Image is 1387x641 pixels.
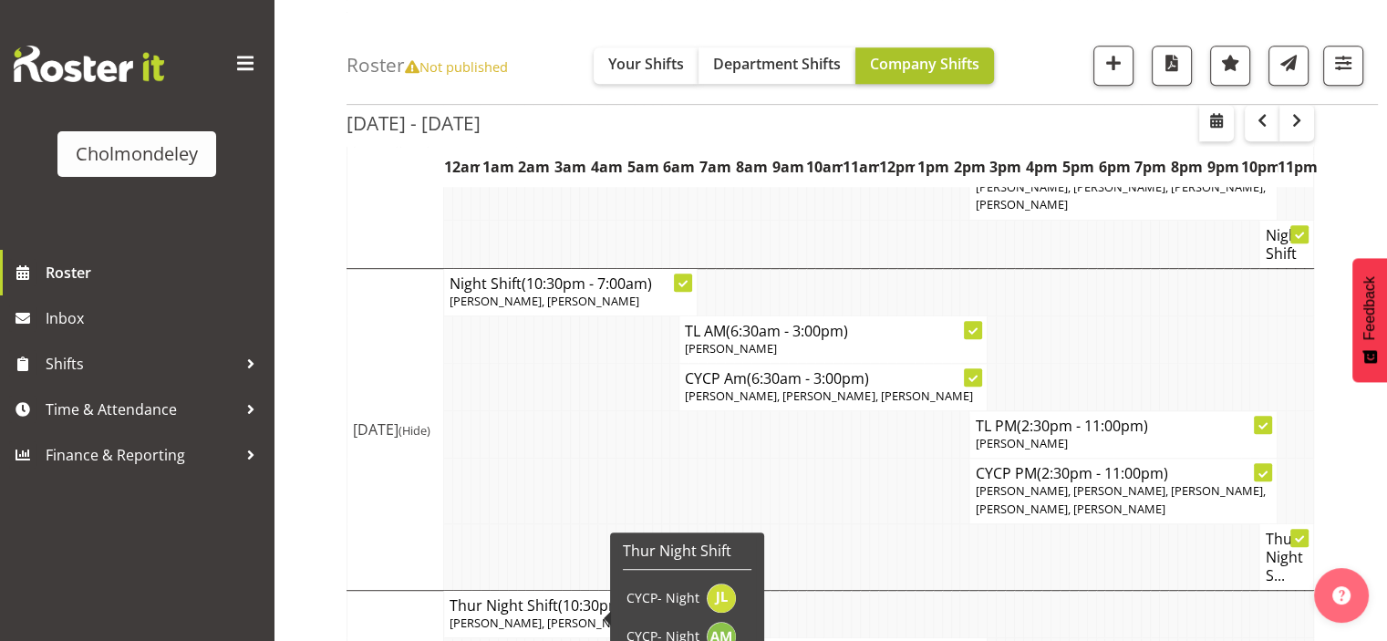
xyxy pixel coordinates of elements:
th: 5pm [1060,146,1096,188]
span: (Hide) [399,422,430,439]
th: 12am [444,146,481,188]
h6: Thur Night Shift [623,542,751,560]
span: Department Shifts [713,54,841,74]
span: (10:30pm - 7:00am) [558,595,688,615]
img: Rosterit website logo [14,46,164,82]
div: Cholmondeley [76,140,198,168]
span: Inbox [46,305,264,332]
th: 7am [698,146,734,188]
td: [DATE] [347,268,444,590]
th: 12pm [879,146,916,188]
span: [PERSON_NAME] [685,340,777,357]
th: 3pm [988,146,1024,188]
span: Your Shifts [608,54,684,74]
th: 10am [806,146,843,188]
h4: Night Shift [450,274,691,293]
span: [PERSON_NAME], [PERSON_NAME], [PERSON_NAME], [PERSON_NAME], [PERSON_NAME] [975,482,1265,516]
span: (10:30pm - 7:00am) [522,274,652,294]
span: [PERSON_NAME], [PERSON_NAME] [450,293,639,309]
span: Not published [405,57,508,76]
button: Feedback - Show survey [1352,258,1387,382]
h4: Roster [347,55,508,76]
h4: CYCP PM [975,464,1271,482]
th: 6pm [1096,146,1133,188]
th: 1pm [915,146,951,188]
th: 1am [480,146,516,188]
span: Time & Attendance [46,396,237,423]
span: (6:30am - 3:00pm) [747,368,869,388]
button: Highlight an important date within the roster. [1210,46,1250,86]
th: 4pm [1024,146,1061,188]
span: (2:30pm - 11:00pm) [1036,463,1167,483]
th: 2am [516,146,553,188]
button: Select a specific date within the roster. [1199,105,1234,141]
td: CYCP- Night [623,579,703,617]
button: Company Shifts [855,47,994,84]
th: 5am [625,146,661,188]
h4: Thur Night S... [1265,530,1308,584]
h4: TL PM [975,417,1271,435]
th: 9am [770,146,806,188]
th: 8am [734,146,771,188]
h2: [DATE] - [DATE] [347,111,481,135]
h4: CYCP Am [685,369,981,388]
img: help-xxl-2.png [1332,586,1351,605]
th: 7pm [1133,146,1169,188]
button: Add a new shift [1093,46,1133,86]
span: Finance & Reporting [46,441,237,469]
th: 10pm [1241,146,1278,188]
th: 11pm [1278,146,1314,188]
span: [PERSON_NAME], [PERSON_NAME] [450,615,639,631]
span: [PERSON_NAME] [975,435,1067,451]
th: 9pm [1205,146,1241,188]
span: (2:30pm - 11:00pm) [1016,416,1147,436]
th: 2pm [951,146,988,188]
span: [PERSON_NAME], [PERSON_NAME], [PERSON_NAME] [685,388,972,404]
th: 4am [589,146,626,188]
th: 3am [553,146,589,188]
span: Feedback [1361,276,1378,340]
img: jay-lowe9524.jpg [707,584,736,613]
span: Company Shifts [870,54,979,74]
th: 8pm [1169,146,1206,188]
th: 11am [843,146,879,188]
span: Shifts [46,350,237,377]
button: Send a list of all shifts for the selected filtered period to all rostered employees. [1268,46,1309,86]
span: Roster [46,259,264,286]
button: Department Shifts [699,47,855,84]
th: 6am [661,146,698,188]
button: Your Shifts [594,47,699,84]
span: (6:30am - 3:00pm) [726,321,848,341]
h4: Thur Night Shift [450,596,691,615]
button: Filter Shifts [1323,46,1363,86]
button: Download a PDF of the roster according to the set date range. [1152,46,1192,86]
h4: Night Shift [1265,226,1308,263]
h4: TL AM [685,322,981,340]
span: [PERSON_NAME], [PERSON_NAME], [PERSON_NAME], [PERSON_NAME] [975,179,1265,212]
